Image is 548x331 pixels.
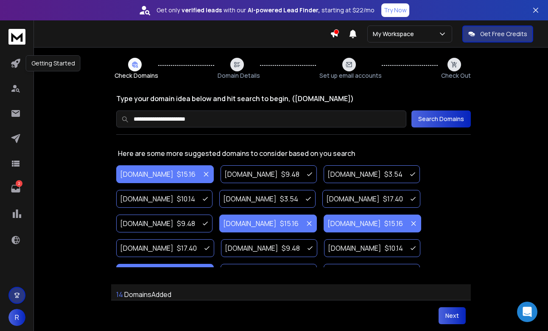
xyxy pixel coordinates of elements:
[120,169,173,179] h3: [DOMAIN_NAME]
[157,6,375,14] p: Get only with our starting at $22/mo
[383,194,403,204] h4: $ 17.40
[282,243,300,253] h4: $ 9.48
[8,309,25,326] button: R
[177,243,197,253] h4: $ 17.40
[116,148,471,158] p: Here are some more suggested domains to consider based on you search
[462,25,533,42] button: Get Free Credits
[411,110,471,127] button: Search Domains
[116,93,471,104] h2: Type your domain idea below and hit search to begin, ([DOMAIN_NAME])
[327,218,381,229] h3: [DOMAIN_NAME]
[120,243,173,253] h3: [DOMAIN_NAME]
[384,218,403,229] h4: $ 15.16
[218,71,260,80] span: Domain Details
[384,6,407,14] p: Try Now
[517,302,537,322] div: Open Intercom Messenger
[381,3,409,17] button: Try Now
[328,243,381,253] h3: [DOMAIN_NAME]
[280,218,299,229] h4: $ 15.16
[441,71,471,80] span: Check Out
[248,6,320,14] strong: AI-powered Lead Finder,
[281,169,299,179] h4: $ 9.48
[280,194,298,204] h4: $ 3.54
[16,180,22,187] p: 2
[116,290,123,299] span: 14
[326,194,380,204] h3: [DOMAIN_NAME]
[120,194,173,204] h3: [DOMAIN_NAME]
[223,194,277,204] h3: [DOMAIN_NAME]
[115,71,158,80] span: Check Domains
[111,284,471,305] h3: Domains Added
[8,29,25,45] img: logo
[182,6,222,14] strong: verified leads
[373,30,417,38] p: My Workspace
[120,218,173,229] h3: [DOMAIN_NAME]
[7,180,24,197] a: 2
[177,169,196,179] h4: $ 15.16
[439,307,466,324] button: Next
[177,194,195,204] h4: $ 10.14
[225,243,278,253] h3: [DOMAIN_NAME]
[385,243,403,253] h4: $ 10.14
[319,71,382,80] span: Set up email accounts
[480,30,527,38] p: Get Free Credits
[177,218,195,229] h4: $ 9.48
[26,55,81,71] div: Getting Started
[327,169,381,179] h3: [DOMAIN_NAME]
[224,169,278,179] h3: [DOMAIN_NAME]
[384,169,403,179] h4: $ 3.54
[223,218,277,229] h3: [DOMAIN_NAME]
